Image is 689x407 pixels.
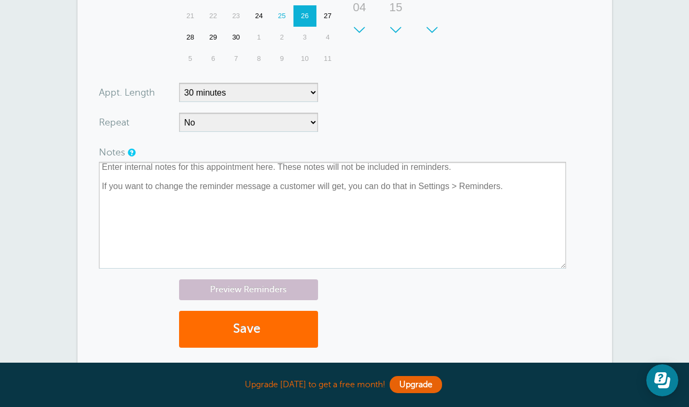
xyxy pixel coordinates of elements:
a: Notes are for internal use only, and are not visible to your clients. [128,149,134,156]
div: Thursday, October 2 [270,27,293,48]
div: 21 [179,5,202,27]
div: 28 [179,27,202,48]
div: 24 [247,5,270,27]
div: Today, Thursday, September 25 [270,5,293,27]
div: Sunday, September 21 [179,5,202,27]
div: Saturday, October 4 [316,27,339,48]
div: Monday, September 29 [202,27,224,48]
div: 30 [224,27,247,48]
div: Tuesday, September 23 [224,5,247,27]
div: 10 [293,48,316,69]
div: 25 [270,5,293,27]
div: Wednesday, October 1 [247,27,270,48]
div: Tuesday, September 30 [224,27,247,48]
div: Wednesday, October 8 [247,48,270,69]
div: 6 [202,48,224,69]
div: 3 [293,27,316,48]
div: Wednesday, September 24 [247,5,270,27]
div: 30 [383,18,409,40]
label: Repeat [99,118,129,127]
div: Upgrade [DATE] to get a free month! [78,373,612,396]
a: Preview Reminders [179,279,318,300]
div: 05 [347,18,373,40]
div: Thursday, October 9 [270,48,293,69]
iframe: Resource center [646,364,678,396]
div: 7 [224,48,247,69]
div: 22 [202,5,224,27]
div: Friday, October 10 [293,48,316,69]
div: Sunday, September 28 [179,27,202,48]
div: 26 [293,5,316,27]
div: Tuesday, October 7 [224,48,247,69]
label: Appt. Length [99,88,155,97]
div: 9 [270,48,293,69]
div: Sunday, October 5 [179,48,202,69]
button: Save [179,311,318,348]
div: Friday, October 3 [293,27,316,48]
div: Monday, September 22 [202,5,224,27]
div: 5 [179,48,202,69]
div: 4 [316,27,339,48]
div: 8 [247,48,270,69]
div: Saturday, September 27 [316,5,339,27]
div: Monday, October 6 [202,48,224,69]
div: 23 [224,5,247,27]
div: 1 [247,27,270,48]
div: 29 [202,27,224,48]
div: Friday, September 26 [293,5,316,27]
div: 2 [270,27,293,48]
a: Upgrade [390,376,442,393]
div: 11 [316,48,339,69]
div: 27 [316,5,339,27]
label: Notes [99,147,125,157]
div: Saturday, October 11 [316,48,339,69]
